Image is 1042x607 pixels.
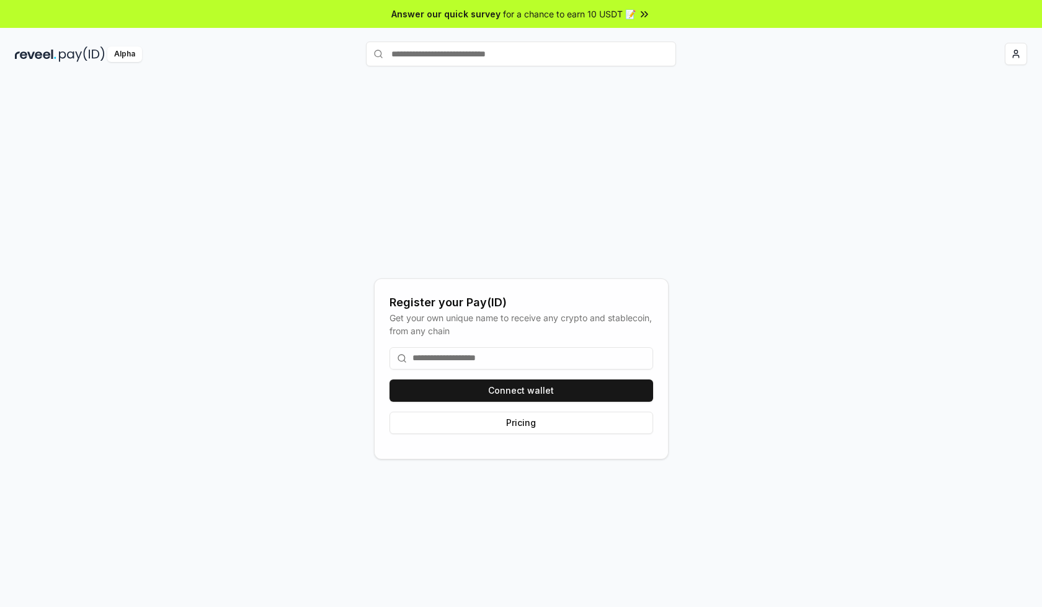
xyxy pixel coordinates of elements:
[107,47,142,62] div: Alpha
[390,294,653,311] div: Register your Pay(ID)
[390,412,653,434] button: Pricing
[59,47,105,62] img: pay_id
[390,311,653,337] div: Get your own unique name to receive any crypto and stablecoin, from any chain
[391,7,501,20] span: Answer our quick survey
[15,47,56,62] img: reveel_dark
[503,7,636,20] span: for a chance to earn 10 USDT 📝
[390,379,653,402] button: Connect wallet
